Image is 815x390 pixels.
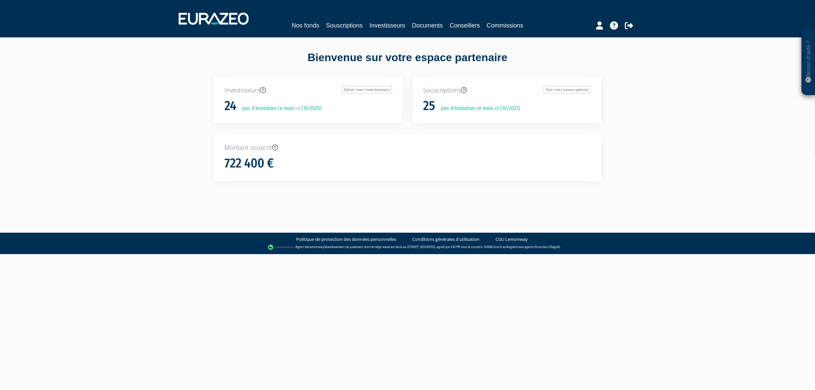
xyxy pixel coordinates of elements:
a: Politique de protection des données personnelles [296,236,396,243]
a: Investisseurs [369,21,405,30]
p: Besoin d'aide ? [804,31,812,92]
h1: 25 [423,99,435,113]
p: Investisseurs [224,86,392,95]
img: logo-lemonway.png [268,244,294,251]
p: Montant souscrit [224,143,591,152]
a: CGU Lemonway [495,236,528,243]
p: Souscriptions [423,86,591,95]
a: Commissions [487,21,523,30]
div: - Agent de (établissement de paiement dont le siège social est situé au [STREET_ADDRESS], agréé p... [7,244,808,251]
p: pas d'évolution ce mois-ci (10/2025) [237,105,322,112]
a: Conseillers [450,21,480,30]
img: 1732889491-logotype_eurazeo_blanc_rvb.png [179,13,249,25]
div: Bienvenue sur votre espace partenaire [209,50,606,76]
p: pas d'évolution ce mois-ci (10/2025) [436,105,520,112]
h1: 722 400 € [224,156,274,171]
h1: 24 [224,99,236,113]
a: Gérer mes investisseurs [342,86,392,93]
a: Voir mes souscriptions [544,86,591,93]
a: Registre des agents financiers (Regafi) [506,245,560,249]
a: Conditions générales d'utilisation [412,236,479,243]
a: Documents [412,21,443,30]
a: Lemonway [308,245,324,249]
a: Souscriptions [326,21,363,30]
a: Nos fonds [292,21,319,30]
